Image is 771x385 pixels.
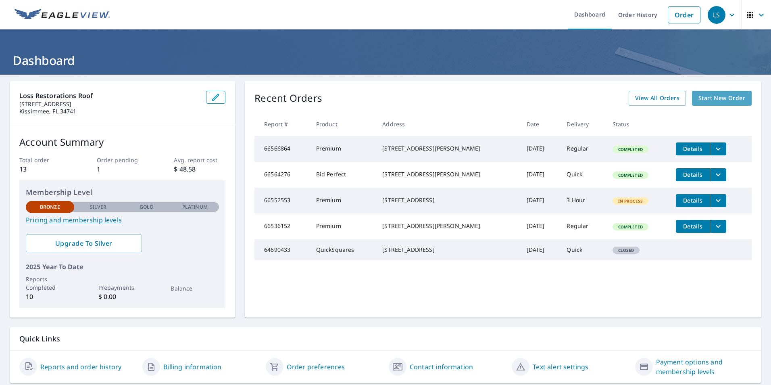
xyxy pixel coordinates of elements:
td: Premium [310,188,376,213]
p: Avg. report cost [174,156,225,164]
a: Payment options and membership levels [656,357,752,377]
button: filesDropdownBtn-66566864 [710,142,726,155]
a: Billing information [163,362,221,372]
p: $ 48.58 [174,164,225,174]
th: Report # [254,112,310,136]
p: Bronze [40,203,60,211]
span: Completed [613,146,648,152]
td: [DATE] [520,188,561,213]
p: Loss Restorations Roof [19,91,200,100]
th: Date [520,112,561,136]
img: EV Logo [15,9,110,21]
a: Contact information [410,362,473,372]
p: Recent Orders [254,91,322,106]
span: Closed [613,247,639,253]
p: Reports Completed [26,275,74,292]
td: [DATE] [520,162,561,188]
p: Gold [140,203,153,211]
td: Quick [560,239,606,260]
td: Premium [310,136,376,162]
div: [STREET_ADDRESS][PERSON_NAME] [382,144,513,153]
a: Pricing and membership levels [26,215,219,225]
th: Product [310,112,376,136]
td: Bid Perfect [310,162,376,188]
th: Address [376,112,520,136]
p: Prepayments [98,283,147,292]
p: Balance [171,284,219,293]
p: $ 0.00 [98,292,147,301]
a: Start New Order [692,91,752,106]
button: filesDropdownBtn-66536152 [710,220,726,233]
button: detailsBtn-66552553 [676,194,710,207]
p: 13 [19,164,71,174]
button: detailsBtn-66564276 [676,168,710,181]
span: Start New Order [698,93,745,103]
a: View All Orders [629,91,686,106]
span: Upgrade To Silver [32,239,135,248]
td: 66536152 [254,213,310,239]
a: Text alert settings [533,362,588,372]
span: Details [681,171,705,178]
td: 66564276 [254,162,310,188]
p: Silver [90,203,107,211]
td: [DATE] [520,239,561,260]
span: Details [681,197,705,204]
td: Regular [560,213,606,239]
p: Total order [19,156,71,164]
p: Order pending [97,156,148,164]
div: [STREET_ADDRESS][PERSON_NAME] [382,170,513,178]
p: 2025 Year To Date [26,262,219,272]
td: 66566864 [254,136,310,162]
a: Reports and order history [40,362,121,372]
th: Status [606,112,670,136]
div: [STREET_ADDRESS] [382,196,513,204]
div: [STREET_ADDRESS][PERSON_NAME] [382,222,513,230]
a: Upgrade To Silver [26,234,142,252]
p: 10 [26,292,74,301]
td: 66552553 [254,188,310,213]
p: 1 [97,164,148,174]
a: Order [668,6,700,23]
span: View All Orders [635,93,679,103]
td: Quick [560,162,606,188]
span: Completed [613,172,648,178]
td: QuickSquares [310,239,376,260]
div: [STREET_ADDRESS] [382,246,513,254]
button: filesDropdownBtn-66564276 [710,168,726,181]
div: LS [708,6,725,24]
button: detailsBtn-66566864 [676,142,710,155]
td: 64690433 [254,239,310,260]
span: Details [681,222,705,230]
span: Details [681,145,705,153]
th: Delivery [560,112,606,136]
p: Platinum [182,203,208,211]
p: Account Summary [19,135,225,149]
p: Quick Links [19,334,752,344]
td: 3 Hour [560,188,606,213]
button: detailsBtn-66536152 [676,220,710,233]
td: [DATE] [520,136,561,162]
span: In Process [613,198,648,204]
td: Premium [310,213,376,239]
a: Order preferences [287,362,345,372]
span: Completed [613,224,648,230]
button: filesDropdownBtn-66552553 [710,194,726,207]
h1: Dashboard [10,52,761,69]
p: Kissimmee, FL 34741 [19,108,200,115]
p: Membership Level [26,187,219,198]
td: [DATE] [520,213,561,239]
p: [STREET_ADDRESS] [19,100,200,108]
td: Regular [560,136,606,162]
